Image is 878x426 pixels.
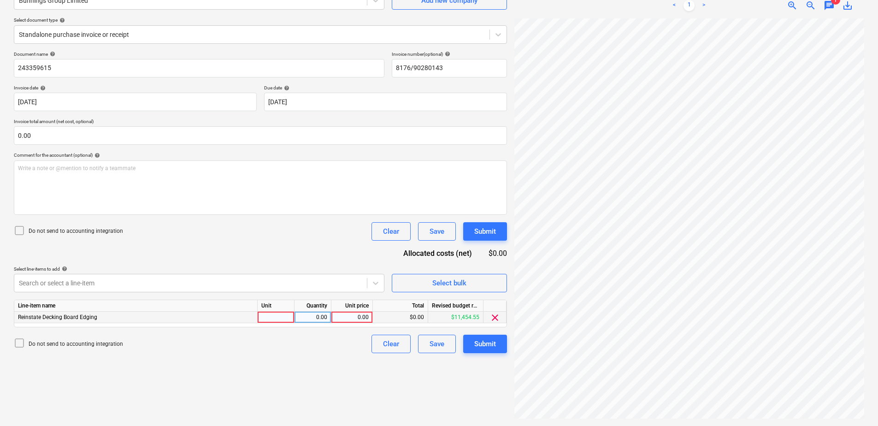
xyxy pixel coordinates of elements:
input: Invoice total amount (net cost, optional) [14,126,507,145]
div: Clear [383,338,399,350]
div: Unit price [331,300,373,312]
div: $0.00 [487,248,507,259]
div: Submit [474,225,496,237]
span: Reinstate Decking Board Edging [18,314,97,320]
div: Allocated costs (net) [387,248,487,259]
div: Select document type [14,17,507,23]
input: Invoice number [392,59,507,77]
input: Document name [14,59,384,77]
div: Clear [383,225,399,237]
div: Quantity [295,300,331,312]
div: Save [430,225,444,237]
p: Do not send to accounting integration [29,227,123,235]
div: Save [430,338,444,350]
div: Select line-items to add [14,266,384,272]
div: Unit [258,300,295,312]
div: Total [373,300,428,312]
div: Line-item name [14,300,258,312]
div: 0.00 [298,312,327,323]
input: Due date not specified [264,93,507,111]
span: help [58,18,65,23]
button: Submit [463,222,507,241]
div: $11,454.55 [428,312,483,323]
p: Invoice total amount (net cost, optional) [14,118,507,126]
span: help [38,85,46,91]
span: help [48,51,55,57]
p: Do not send to accounting integration [29,340,123,348]
div: Invoice number (optional) [392,51,507,57]
div: Due date [264,85,507,91]
div: $0.00 [373,312,428,323]
span: help [60,266,67,272]
input: Invoice date not specified [14,93,257,111]
div: Submit [474,338,496,350]
button: Select bulk [392,274,507,292]
div: Select bulk [432,277,466,289]
div: Comment for the accountant (optional) [14,152,507,158]
span: help [443,51,450,57]
div: Document name [14,51,384,57]
button: Clear [371,335,411,353]
button: Save [418,222,456,241]
div: Invoice date [14,85,257,91]
span: help [93,153,100,158]
div: 0.00 [335,312,369,323]
iframe: Chat Widget [832,382,878,426]
span: clear [489,312,501,323]
button: Submit [463,335,507,353]
button: Clear [371,222,411,241]
button: Save [418,335,456,353]
div: Revised budget remaining [428,300,483,312]
span: help [282,85,289,91]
